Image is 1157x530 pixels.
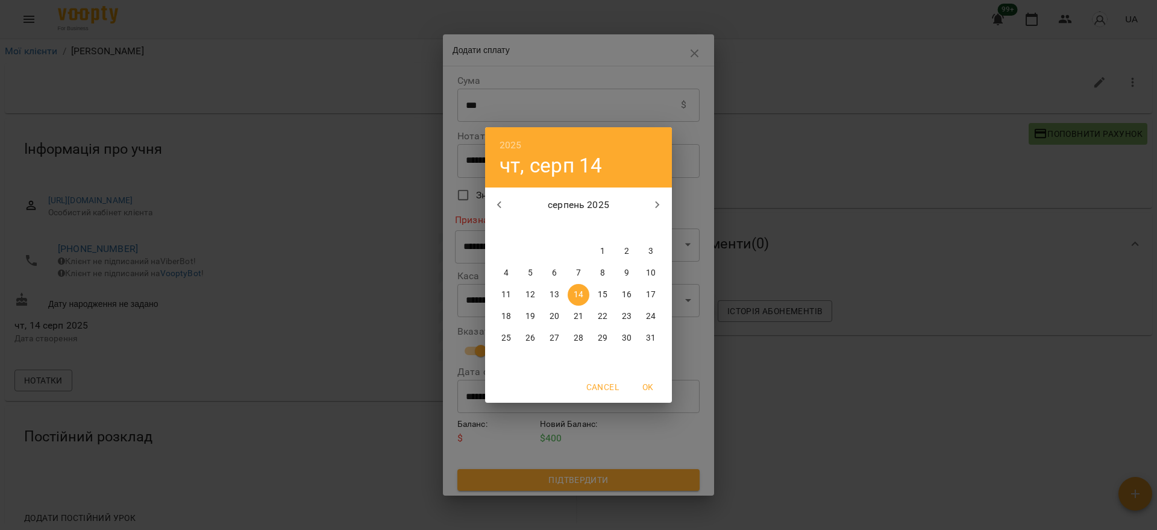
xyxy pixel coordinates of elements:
[519,284,541,306] button: 12
[495,306,517,327] button: 18
[598,332,607,344] p: 29
[568,306,589,327] button: 21
[550,311,559,323] p: 20
[525,332,535,344] p: 26
[640,306,662,327] button: 24
[544,262,565,284] button: 6
[528,267,533,279] p: 5
[525,289,535,301] p: 12
[501,311,511,323] p: 18
[582,376,624,398] button: Cancel
[640,222,662,235] span: нд
[646,311,656,323] p: 24
[568,222,589,235] span: чт
[592,306,613,327] button: 22
[550,289,559,301] p: 13
[495,284,517,306] button: 11
[640,284,662,306] button: 17
[495,327,517,349] button: 25
[568,284,589,306] button: 14
[624,245,629,257] p: 2
[616,327,638,349] button: 30
[525,311,535,323] p: 19
[616,222,638,235] span: сб
[622,289,632,301] p: 16
[568,327,589,349] button: 28
[646,289,656,301] p: 17
[576,267,581,279] p: 7
[592,284,613,306] button: 15
[501,289,511,301] p: 11
[592,241,613,262] button: 1
[500,153,603,178] button: чт, серп 14
[550,332,559,344] p: 27
[616,241,638,262] button: 2
[598,311,607,323] p: 22
[544,222,565,235] span: ср
[501,332,511,344] p: 25
[592,262,613,284] button: 8
[574,311,583,323] p: 21
[519,262,541,284] button: 5
[544,306,565,327] button: 20
[646,332,656,344] p: 31
[552,267,557,279] p: 6
[633,380,662,394] span: OK
[616,306,638,327] button: 23
[574,332,583,344] p: 28
[600,267,605,279] p: 8
[568,262,589,284] button: 7
[640,241,662,262] button: 3
[640,262,662,284] button: 10
[519,222,541,235] span: вт
[648,245,653,257] p: 3
[624,267,629,279] p: 9
[500,137,522,154] button: 2025
[574,289,583,301] p: 14
[600,245,605,257] p: 1
[616,262,638,284] button: 9
[592,222,613,235] span: пт
[519,306,541,327] button: 19
[544,284,565,306] button: 13
[519,327,541,349] button: 26
[495,262,517,284] button: 4
[586,380,619,394] span: Cancel
[592,327,613,349] button: 29
[504,267,509,279] p: 4
[629,376,667,398] button: OK
[622,311,632,323] p: 23
[616,284,638,306] button: 16
[495,222,517,235] span: пн
[544,327,565,349] button: 27
[646,267,656,279] p: 10
[640,327,662,349] button: 31
[514,198,644,212] p: серпень 2025
[598,289,607,301] p: 15
[622,332,632,344] p: 30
